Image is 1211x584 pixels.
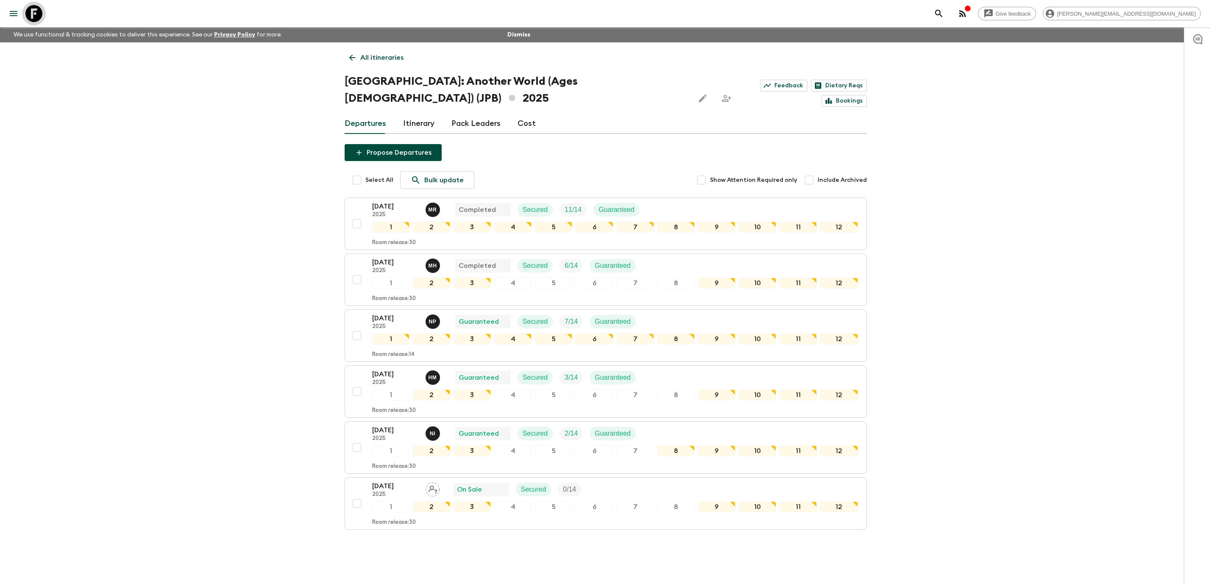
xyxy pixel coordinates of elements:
div: 2 [413,389,450,400]
div: 6 [576,222,613,233]
div: 2 [413,222,450,233]
div: 2 [413,334,450,345]
div: 8 [657,445,695,456]
h1: [GEOGRAPHIC_DATA]: Another World (Ages [DEMOGRAPHIC_DATA]) (JPB) 2025 [345,73,688,107]
span: Show Attention Required only [710,176,797,184]
p: Room release: 14 [372,351,415,358]
p: Guaranteed [595,261,631,271]
div: Trip Fill [560,259,583,273]
span: Assign pack leader [426,485,440,492]
div: 12 [820,445,857,456]
button: [DATE]2025Naoya IshidaGuaranteedSecuredTrip FillGuaranteed123456789101112Room release:30 [345,421,867,474]
p: 7 / 14 [565,317,578,327]
p: Guaranteed [459,317,499,327]
div: 8 [657,389,695,400]
div: 4 [494,501,532,512]
div: Secured [518,427,553,440]
div: 5 [535,445,572,456]
div: 4 [494,222,532,233]
div: 1 [372,334,409,345]
div: 10 [739,445,776,456]
p: 2025 [372,323,419,330]
div: 1 [372,445,409,456]
div: 3 [454,222,491,233]
p: Secured [521,484,546,495]
p: 2025 [372,491,419,498]
div: 9 [698,334,735,345]
p: Room release: 30 [372,463,416,470]
p: We use functional & tracking cookies to deliver this experience. See our for more. [10,27,285,42]
p: All itineraries [360,53,404,63]
p: [DATE] [372,425,419,435]
div: 12 [820,278,857,289]
button: [DATE]2025Mayumi HosokawaCompletedSecuredTrip FillGuaranteed123456789101112Room release:30 [345,253,867,306]
div: 8 [657,222,695,233]
div: 7 [617,501,654,512]
p: Guaranteed [599,205,635,215]
span: Mamico Reich [426,205,442,212]
p: 2025 [372,211,419,218]
p: Room release: 30 [372,239,416,246]
button: NP [426,314,442,329]
div: Trip Fill [560,203,587,217]
div: 9 [698,501,735,512]
div: Secured [518,371,553,384]
div: Secured [518,203,553,217]
div: 3 [454,278,491,289]
div: 7 [617,222,654,233]
div: 6 [576,445,613,456]
div: 12 [820,501,857,512]
div: 6 [576,501,613,512]
div: 12 [820,222,857,233]
p: N I [430,430,435,437]
p: Secured [523,205,548,215]
div: 8 [657,501,695,512]
p: [DATE] [372,257,419,267]
span: [PERSON_NAME][EMAIL_ADDRESS][DOMAIN_NAME] [1052,11,1200,17]
p: 11 / 14 [565,205,582,215]
a: Pack Leaders [451,114,501,134]
p: 2 / 14 [565,428,578,439]
div: 3 [454,334,491,345]
div: 7 [617,334,654,345]
div: 10 [739,334,776,345]
p: Secured [523,373,548,383]
p: 2025 [372,435,419,442]
div: 3 [454,445,491,456]
div: 9 [698,222,735,233]
p: Bulk update [424,175,464,185]
a: Dietary Reqs [811,80,867,92]
div: 8 [657,334,695,345]
p: Guaranteed [459,373,499,383]
button: [DATE]2025Haruhi MakinoGuaranteedSecuredTrip FillGuaranteed123456789101112Room release:30 [345,365,867,418]
a: Cost [518,114,536,134]
div: 10 [739,222,776,233]
button: Dismiss [505,29,532,41]
div: 11 [779,501,817,512]
a: Bookings [821,95,867,107]
div: Trip Fill [560,371,583,384]
div: Secured [516,483,551,496]
div: Secured [518,259,553,273]
a: Bulk update [400,171,474,189]
p: Room release: 30 [372,295,416,302]
a: Privacy Policy [214,32,255,38]
p: Completed [459,261,496,271]
p: Secured [523,428,548,439]
div: 1 [372,222,409,233]
span: Naoko Pogede [426,317,442,324]
a: Give feedback [978,7,1036,20]
p: 6 / 14 [565,261,578,271]
button: [DATE]2025Assign pack leaderOn SaleSecuredTrip Fill123456789101112Room release:30 [345,477,867,530]
div: 8 [657,278,695,289]
div: 11 [779,389,817,400]
span: Share this itinerary [718,90,735,107]
div: 11 [779,334,817,345]
div: 7 [617,445,654,456]
div: 10 [739,278,776,289]
a: Departures [345,114,386,134]
div: 5 [535,222,572,233]
p: [DATE] [372,369,419,379]
div: 10 [739,501,776,512]
div: 9 [698,278,735,289]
